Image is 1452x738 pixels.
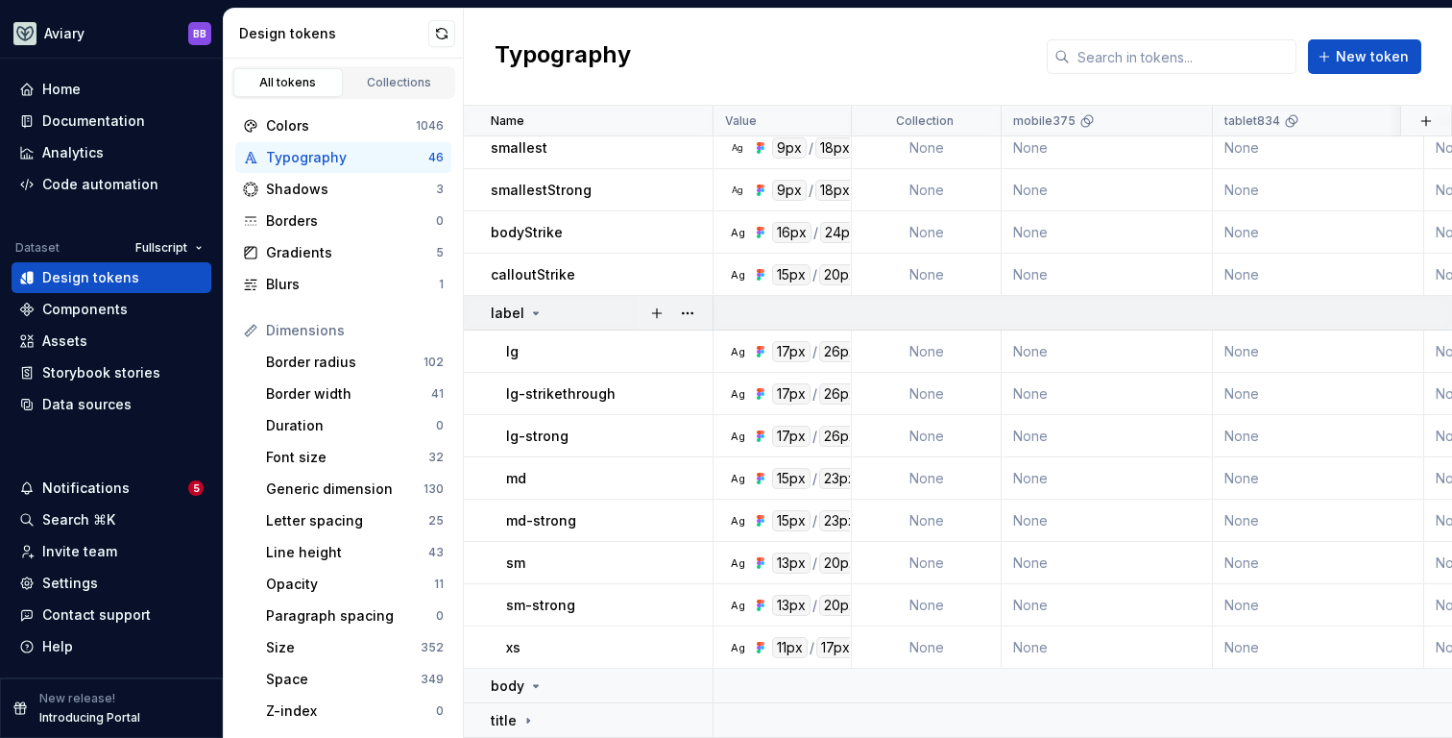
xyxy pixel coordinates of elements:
div: Ag [730,513,745,529]
a: Borders0 [235,206,451,236]
a: Letter spacing25 [258,505,451,536]
td: None [1002,457,1213,500]
button: Notifications5 [12,473,211,504]
a: Analytics [12,137,211,168]
div: 0 [436,608,444,624]
div: All tokens [240,75,336,90]
div: Invite team [42,542,117,561]
a: Opacity11 [258,569,451,600]
div: / [812,468,817,489]
div: 17px [772,341,811,362]
p: lg-strikethrough [506,384,616,404]
div: Typography [266,148,428,167]
div: Blurs [266,275,439,294]
div: 15px [772,510,811,531]
div: Gradients [266,243,436,262]
div: Ag [730,471,745,486]
div: / [812,426,817,447]
h2: Typography [495,39,631,74]
div: / [809,180,813,201]
div: Code automation [42,175,158,194]
div: Ag [730,140,745,156]
img: 256e2c79-9abd-4d59-8978-03feab5a3943.png [13,22,36,45]
div: Duration [266,416,436,435]
div: Ag [730,386,745,402]
td: None [852,254,1002,296]
div: Settings [42,574,98,593]
div: 20px [819,264,861,285]
a: Documentation [12,106,211,136]
div: / [810,637,814,658]
div: Dimensions [266,321,444,340]
p: sm [506,553,525,573]
div: Analytics [42,143,104,162]
div: 26px [819,426,861,447]
p: Name [491,113,524,129]
div: / [813,222,818,243]
div: 130 [423,481,444,497]
div: 0 [436,703,444,719]
p: smallest [491,138,547,158]
div: 17px [772,383,811,405]
a: Paragraph spacing0 [258,601,451,631]
div: Documentation [42,111,145,131]
button: AviaryBB [4,12,219,54]
a: Font size32 [258,442,451,473]
div: Size [266,638,421,657]
div: 20px [819,553,861,574]
div: 18px [815,137,855,159]
div: 15px [772,264,811,285]
div: Ag [730,225,745,240]
div: Components [42,300,128,319]
div: Notifications [42,479,130,498]
div: Collections [351,75,448,90]
td: None [852,584,1002,627]
div: 43 [428,545,444,560]
td: None [1213,331,1424,373]
div: Generic dimension [266,480,423,499]
p: New release! [39,691,115,706]
div: 102 [423,355,444,370]
div: 18px [815,180,855,201]
p: lg-strong [506,427,569,446]
button: Fullscript [127,234,211,261]
a: Typography46 [235,142,451,173]
div: Assets [42,332,87,351]
div: 17px [772,426,811,447]
td: None [852,415,1002,457]
div: 1 [439,277,444,292]
td: None [1213,127,1424,169]
div: 17px [816,637,855,658]
div: 11 [434,577,444,592]
p: sm-strong [506,596,575,615]
p: Collection [896,113,954,129]
td: None [1002,500,1213,542]
div: Dataset [15,240,60,256]
p: Introducing Portal [39,710,140,726]
div: / [809,137,813,159]
div: Ag [730,429,745,444]
div: 25 [428,513,444,529]
td: None [1002,331,1213,373]
a: Components [12,294,211,325]
a: Duration0 [258,410,451,441]
td: None [1213,254,1424,296]
div: Data sources [42,395,132,414]
div: Letter spacing [266,511,428,530]
td: None [852,127,1002,169]
button: Contact support [12,600,211,630]
div: Contact support [42,605,151,625]
td: None [1002,254,1213,296]
input: Search in tokens... [1070,39,1296,74]
td: None [1213,627,1424,669]
div: Aviary [44,24,85,43]
td: None [1213,415,1424,457]
div: Opacity [266,575,434,594]
a: Design tokens [12,262,211,293]
span: 5 [188,480,204,496]
div: 0 [436,418,444,433]
a: Home [12,74,211,105]
td: None [852,331,1002,373]
div: Line height [266,543,428,562]
td: None [852,373,1002,415]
